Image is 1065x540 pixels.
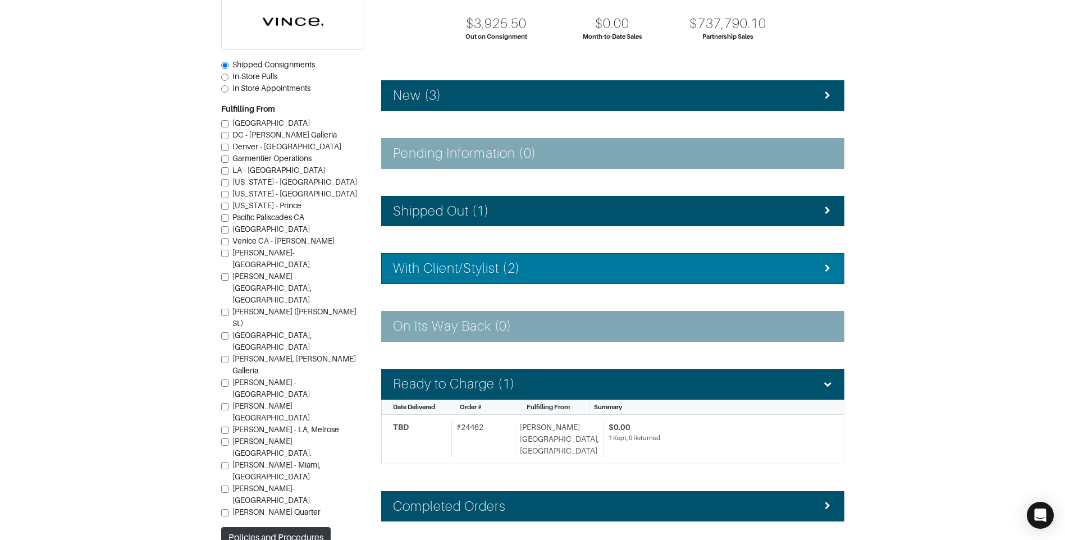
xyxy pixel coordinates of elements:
h4: Ready to Charge (1) [393,376,515,392]
input: [PERSON_NAME] - Miami, [GEOGRAPHIC_DATA] [221,462,228,469]
input: [GEOGRAPHIC_DATA], [GEOGRAPHIC_DATA] [221,332,228,340]
input: In Store Appointments [221,85,228,93]
div: $0.00 [609,422,824,433]
span: [GEOGRAPHIC_DATA] [232,118,310,127]
h4: With Client/Stylist (2) [393,260,520,277]
span: [PERSON_NAME] ([PERSON_NAME] St.) [232,307,356,328]
div: Partnership Sales [702,32,753,42]
div: $0.00 [595,16,629,32]
span: [GEOGRAPHIC_DATA], [GEOGRAPHIC_DATA] [232,331,312,351]
input: DC - [PERSON_NAME] Galleria [221,132,228,139]
div: # 24462 [451,422,510,457]
input: [US_STATE] - [GEOGRAPHIC_DATA] [221,191,228,198]
div: Month-to-Date Sales [583,32,642,42]
input: [PERSON_NAME], [PERSON_NAME] Galleria [221,356,228,363]
input: [PERSON_NAME] ([PERSON_NAME] St.) [221,309,228,316]
input: Venice CA - [PERSON_NAME] [221,238,228,245]
div: [PERSON_NAME] - [GEOGRAPHIC_DATA], [GEOGRAPHIC_DATA] [515,422,599,457]
span: [US_STATE] - [GEOGRAPHIC_DATA] [232,177,357,186]
input: [GEOGRAPHIC_DATA] [221,226,228,234]
input: Garmentier Operations [221,155,228,163]
span: Summary [594,404,622,410]
span: [PERSON_NAME][GEOGRAPHIC_DATA]. [232,437,312,457]
div: $3,925.50 [466,16,527,32]
input: [US_STATE] - [GEOGRAPHIC_DATA] [221,179,228,186]
input: Denver - [GEOGRAPHIC_DATA] [221,144,228,151]
input: [PERSON_NAME][GEOGRAPHIC_DATA]. [221,438,228,446]
input: LA - [GEOGRAPHIC_DATA] [221,167,228,175]
input: [PERSON_NAME] - [GEOGRAPHIC_DATA] [221,379,228,387]
div: Out on Consignment [465,32,527,42]
h4: Completed Orders [393,498,506,515]
input: [PERSON_NAME] - LA, Melrose [221,427,228,434]
span: [US_STATE] - [GEOGRAPHIC_DATA] [232,189,357,198]
span: [PERSON_NAME] - Miami, [GEOGRAPHIC_DATA] [232,460,321,481]
input: [PERSON_NAME]-[GEOGRAPHIC_DATA] [221,250,228,257]
input: In-Store Pulls [221,74,228,81]
span: [PERSON_NAME] - [GEOGRAPHIC_DATA], [GEOGRAPHIC_DATA] [232,272,312,304]
span: [PERSON_NAME]- [GEOGRAPHIC_DATA] [232,484,310,505]
span: In Store Appointments [232,84,310,93]
input: [US_STATE] - Prince [221,203,228,210]
span: [PERSON_NAME] Quarter [232,507,321,516]
input: [PERSON_NAME]- [GEOGRAPHIC_DATA] [221,486,228,493]
span: [US_STATE] - Prince [232,201,301,210]
span: Garmentier Operations [232,154,312,163]
span: [PERSON_NAME] - [GEOGRAPHIC_DATA] [232,378,310,399]
span: Venice CA - [PERSON_NAME] [232,236,335,245]
span: DC - [PERSON_NAME] Galleria [232,130,337,139]
span: In-Store Pulls [232,72,277,81]
h4: On Its Way Back (0) [393,318,512,335]
input: [PERSON_NAME] - [GEOGRAPHIC_DATA], [GEOGRAPHIC_DATA] [221,273,228,281]
span: Denver - [GEOGRAPHIC_DATA] [232,142,341,151]
span: [PERSON_NAME][GEOGRAPHIC_DATA] [232,401,310,422]
span: [PERSON_NAME] - LA, Melrose [232,425,339,434]
label: Fulfilling From [221,103,275,115]
input: [PERSON_NAME] Quarter [221,509,228,516]
h4: Shipped Out (1) [393,203,490,219]
span: Date Delivered [393,404,435,410]
span: Pacific Paliscades CA [232,213,304,222]
span: [PERSON_NAME], [PERSON_NAME] Galleria [232,354,356,375]
span: Shipped Consignments [232,60,315,69]
span: [GEOGRAPHIC_DATA] [232,225,310,234]
h4: New (3) [393,88,441,104]
input: [GEOGRAPHIC_DATA] [221,120,228,127]
span: Order # [460,404,482,410]
span: Fulfilling From [527,404,570,410]
input: [PERSON_NAME][GEOGRAPHIC_DATA] [221,403,228,410]
span: LA - [GEOGRAPHIC_DATA] [232,166,325,175]
div: 1 Kept, 0 Returned [609,433,824,443]
span: TBD [393,423,409,432]
input: Shipped Consignments [221,62,228,69]
input: Pacific Paliscades CA [221,214,228,222]
span: [PERSON_NAME]-[GEOGRAPHIC_DATA] [232,248,310,269]
h4: Pending Information (0) [393,145,536,162]
div: Open Intercom Messenger [1027,502,1054,529]
div: $737,790.10 [689,16,766,32]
